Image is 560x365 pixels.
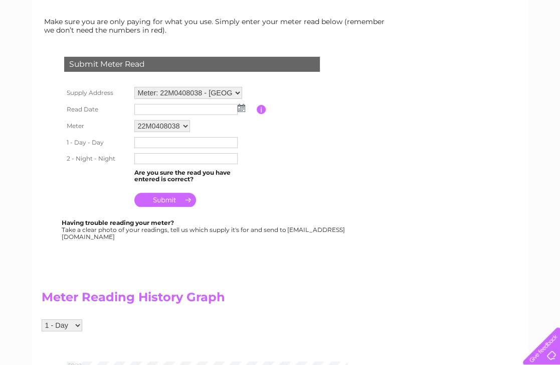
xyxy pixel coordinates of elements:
[64,57,320,72] div: Submit Meter Read
[437,43,467,50] a: Telecoms
[20,26,71,57] img: logo.png
[527,43,550,50] a: Log out
[409,43,431,50] a: Energy
[62,117,132,135] th: Meter
[493,43,518,50] a: Contact
[62,84,132,101] th: Supply Address
[62,151,132,167] th: 2 - Night - Night
[62,101,132,117] th: Read Date
[134,193,196,207] input: Submit
[62,219,346,240] div: Take a clear photo of your readings, tell us which supply it's for and send to [EMAIL_ADDRESS][DO...
[473,43,487,50] a: Blog
[42,15,393,36] td: Make sure you are only paying for what you use. Simply enter your meter read below (remember we d...
[384,43,403,50] a: Water
[62,135,132,151] th: 1 - Day - Day
[62,219,174,226] b: Having trouble reading your meter?
[371,5,440,18] a: 0333 014 3131
[132,167,257,186] td: Are you sure the read you have entered is correct?
[44,6,517,49] div: Clear Business is a trading name of Verastar Limited (registered in [GEOGRAPHIC_DATA] No. 3667643...
[238,104,245,112] img: ...
[257,105,266,114] input: Information
[42,290,393,309] h2: Meter Reading History Graph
